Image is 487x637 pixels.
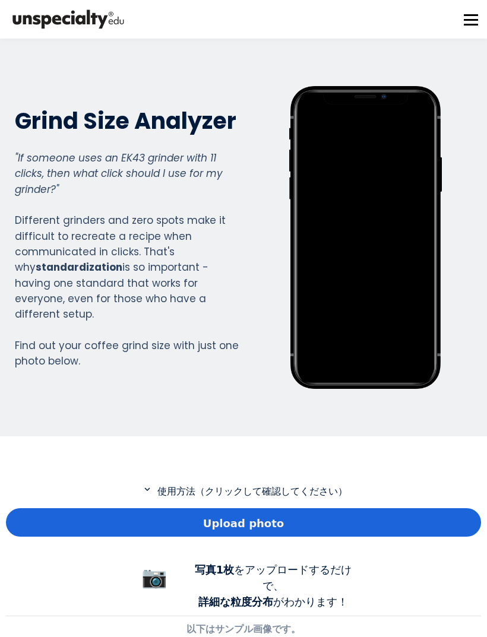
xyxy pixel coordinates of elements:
[15,106,243,135] h2: Grind Size Analyzer
[184,562,362,610] div: をアップロードするだけで、 がわかります！
[198,595,273,608] b: 詳細な粒度分布
[6,622,481,636] p: 以下はサンプル画像です。
[195,563,235,576] b: 写真1枚
[140,484,154,495] mat-icon: expand_more
[203,515,284,531] span: Upload photo
[6,484,481,499] p: 使用方法（クリックして確認してください）
[36,260,122,274] strong: standardization
[15,151,223,197] em: "If someone uses an EK43 grinder with 11 clicks, then what click should I use for my grinder?"
[9,5,128,34] img: bc390a18feecddb333977e298b3a00a1.png
[141,565,167,589] span: 📷
[15,150,243,369] div: Different grinders and zero spots make it difficult to recreate a recipe when communicated in cli...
